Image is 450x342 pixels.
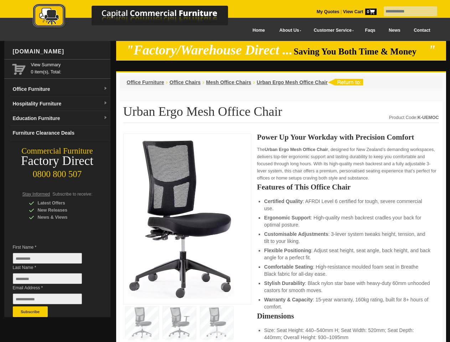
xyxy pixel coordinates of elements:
[13,306,48,317] button: Subscribe
[13,253,82,264] input: First Name *
[166,79,168,86] li: ›
[127,79,164,85] a: Office Furniture
[306,22,358,38] a: Customer Service
[29,214,97,221] div: News & Views
[13,244,93,251] span: First Name *
[294,47,427,56] span: Saving You Both Time & Money
[317,9,340,14] a: My Quotes
[264,280,431,294] li: : Black nylon star base with heavy-duty 60mm unhooded castors for smooth moves.
[418,115,439,120] strong: K-UEMOC
[170,79,201,85] a: Office Chairs
[264,248,311,253] strong: Flexible Positioning
[202,79,204,86] li: ›
[29,207,97,214] div: New Releases
[13,264,93,271] span: Last Name *
[127,138,234,299] img: Urban Ergo Mesh Office Chair – mesh office seat with ergonomic back for NZ workspaces.
[257,312,439,320] h2: Dimensions
[253,79,255,86] li: ›
[206,79,251,85] a: Mesh Office Chairs
[4,146,110,156] div: Commercial Furniture
[343,9,377,14] strong: View Cart
[31,61,108,68] a: View Summary
[10,126,110,140] a: Furniture Clearance Deals
[257,134,439,141] h2: Power Up Your Workday with Precision Comfort
[103,101,108,105] img: dropdown
[264,247,431,261] li: : Adjust seat height, seat angle, back height, and back angle for a perfect fit.
[257,183,439,191] h2: Features of This Office Chair
[10,111,110,126] a: Education Furnituredropdown
[264,296,431,310] li: : 15-year warranty, 160kg rating, built for 8+ hours of comfort.
[342,9,376,14] a: View Cart0
[257,79,327,85] a: Urban Ergo Mesh Office Chair
[13,284,93,291] span: Email Address *
[126,43,293,57] em: "Factory/Warehouse Direct ...
[328,79,363,85] img: return to
[264,214,431,228] li: : High-quality mesh backrest cradles your back for optimal posture.
[4,166,110,179] div: 0800 800 507
[264,231,328,237] strong: Customisable Adjustments
[4,156,110,166] div: Factory Direct
[264,215,311,221] strong: Ergonomic Support
[264,198,302,204] strong: Certified Quality
[382,22,407,38] a: News
[264,297,312,302] strong: Warranty & Capacity
[123,105,439,123] h1: Urban Ergo Mesh Office Chair
[407,22,437,38] a: Contact
[31,61,108,74] span: 0 item(s), Total:
[13,4,263,30] img: Capital Commercial Furniture Logo
[365,9,377,15] span: 0
[428,43,436,57] em: "
[29,199,97,207] div: Latest Offers
[10,41,110,62] div: [DOMAIN_NAME]
[52,192,92,197] span: Subscribe to receive:
[13,273,82,284] input: Last Name *
[264,280,305,286] strong: Stylish Durability
[271,22,306,38] a: About Us
[389,114,439,121] div: Product Code:
[13,294,82,304] input: Email Address *
[103,87,108,91] img: dropdown
[264,198,431,212] li: : AFRDI Level 6 certified for tough, severe commercial use.
[264,264,313,270] strong: Comfortable Seating
[10,97,110,111] a: Hospitality Furnituredropdown
[13,4,263,32] a: Capital Commercial Furniture Logo
[257,146,439,182] p: The , designed for New Zealand’s demanding workspaces, delivers top-tier ergonomic support and la...
[103,116,108,120] img: dropdown
[358,22,382,38] a: Faqs
[22,192,50,197] span: Stay Informed
[265,147,328,152] strong: Urban Ergo Mesh Office Chair
[264,263,431,278] li: : High-resistance moulded foam seat in Breathe Black fabric for all-day ease.
[10,82,110,97] a: Office Furnituredropdown
[264,230,431,245] li: : 3-lever system tweaks height, tension, and tilt to your liking.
